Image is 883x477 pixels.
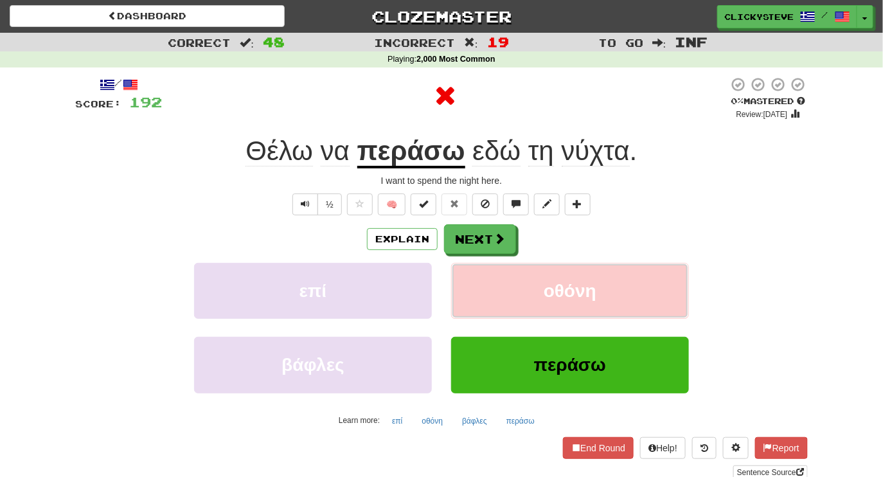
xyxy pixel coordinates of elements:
[472,194,498,215] button: Ignore sentence (alt+i)
[75,98,121,109] span: Score:
[464,37,478,48] span: :
[544,281,596,301] span: οθόνη
[75,174,808,187] div: I want to spend the night here.
[598,36,643,49] span: To go
[562,136,630,166] span: νύχτα
[472,136,521,166] span: εδώ
[731,96,744,106] span: 0 %
[444,224,516,254] button: Next
[487,34,509,50] span: 19
[717,5,857,28] a: clickysteve /
[240,37,254,48] span: :
[465,136,638,166] span: .
[245,136,313,166] span: Θέλω
[321,136,350,166] span: να
[416,55,495,64] strong: 2,000 Most Common
[75,76,162,93] div: /
[317,194,342,215] button: ½
[528,136,554,166] span: τη
[263,34,285,50] span: 48
[736,110,788,119] small: Review: [DATE]
[724,11,794,22] span: clickysteve
[347,194,373,215] button: Favorite sentence (alt+f)
[822,10,828,19] span: /
[415,411,450,431] button: οθόνη
[441,194,467,215] button: Reset to 0% Mastered (alt+r)
[292,194,318,215] button: Play sentence audio (ctl+space)
[168,36,231,49] span: Correct
[129,94,162,110] span: 192
[281,355,344,375] span: βάφλες
[503,194,529,215] button: Discuss sentence (alt+u)
[451,263,689,319] button: οθόνη
[385,411,409,431] button: επί
[728,96,808,107] div: Mastered
[565,194,591,215] button: Add to collection (alt+a)
[455,411,494,431] button: βάφλες
[374,36,455,49] span: Incorrect
[652,37,666,48] span: :
[339,416,380,425] small: Learn more:
[357,136,465,168] u: περάσω
[194,263,432,319] button: επί
[692,437,717,459] button: Round history (alt+y)
[451,337,689,393] button: περάσω
[534,355,606,375] span: περάσω
[10,5,285,27] a: Dashboard
[367,228,438,250] button: Explain
[299,281,327,301] span: επί
[194,337,432,393] button: βάφλες
[378,194,406,215] button: 🧠
[304,5,579,28] a: Clozemaster
[640,437,686,459] button: Help!
[755,437,808,459] button: Report
[290,194,342,215] div: Text-to-speech controls
[675,34,708,50] span: Inf
[534,194,560,215] button: Edit sentence (alt+d)
[499,411,542,431] button: περάσω
[563,437,634,459] button: End Round
[411,194,436,215] button: Set this sentence to 100% Mastered (alt+m)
